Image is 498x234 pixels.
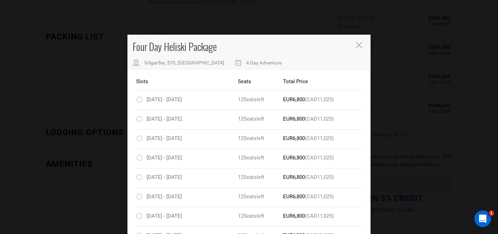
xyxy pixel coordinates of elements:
span: EUR6,800 [283,135,305,141]
div: (CAD11,025) [283,115,340,123]
span: Seat [243,193,254,200]
span: 12 [238,193,257,200]
span: [DATE] - [DATE] [147,213,182,219]
span: Seat [243,155,254,161]
div: Slots [136,78,238,85]
span: [DATE] - [DATE] [147,193,182,200]
div: left [238,135,283,142]
div: (CAD11,025) [283,174,340,181]
span: 12 [238,174,257,181]
span: EUR6,800 [283,116,305,122]
span: 12 [238,213,257,220]
div: Seats [238,78,283,85]
span: 1 [489,210,494,216]
div: (CAD11,025) [283,154,340,162]
span: s [254,116,257,122]
span: Seat [243,213,254,219]
div: Total Price [283,78,340,85]
div: left [238,115,283,123]
span: EUR6,800 [283,213,305,219]
span: EUR6,800 [283,174,305,180]
span: EUR6,800 [283,193,305,200]
span: Sólgarðar, 570, [GEOGRAPHIC_DATA] [144,60,224,66]
div: left [238,213,283,220]
span: [DATE] - [DATE] [147,116,182,122]
span: s [254,135,257,141]
span: [DATE] - [DATE] [147,174,182,180]
span: 12 [238,135,257,142]
span: Seat [243,135,254,141]
div: (CAD11,025) [283,193,340,200]
div: left [238,193,283,200]
div: (CAD11,025) [283,96,340,103]
span: 12 [238,115,257,123]
span: Seat [243,96,254,103]
iframe: Intercom live chat [474,210,491,227]
span: 12 [238,154,257,162]
span: [DATE] - [DATE] [147,96,182,103]
div: left [238,154,283,162]
span: EUR6,800 [283,155,305,161]
span: Four Day Heliski Package [133,40,217,54]
span: Seat [243,174,254,180]
span: s [254,193,257,200]
span: 12 [238,96,257,103]
span: [DATE] - [DATE] [147,155,182,161]
span: [DATE] - [DATE] [147,135,182,141]
span: s [254,155,257,161]
span: s [254,213,257,219]
span: Seat [243,116,254,122]
div: (CAD11,025) [283,135,340,142]
span: s [254,96,257,103]
span: 4 Day Adventure [246,60,282,66]
span: s [254,174,257,180]
span: EUR6,800 [283,96,305,103]
button: Close [356,42,364,49]
div: (CAD11,025) [283,213,340,220]
div: left [238,174,283,181]
div: left [238,96,283,103]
